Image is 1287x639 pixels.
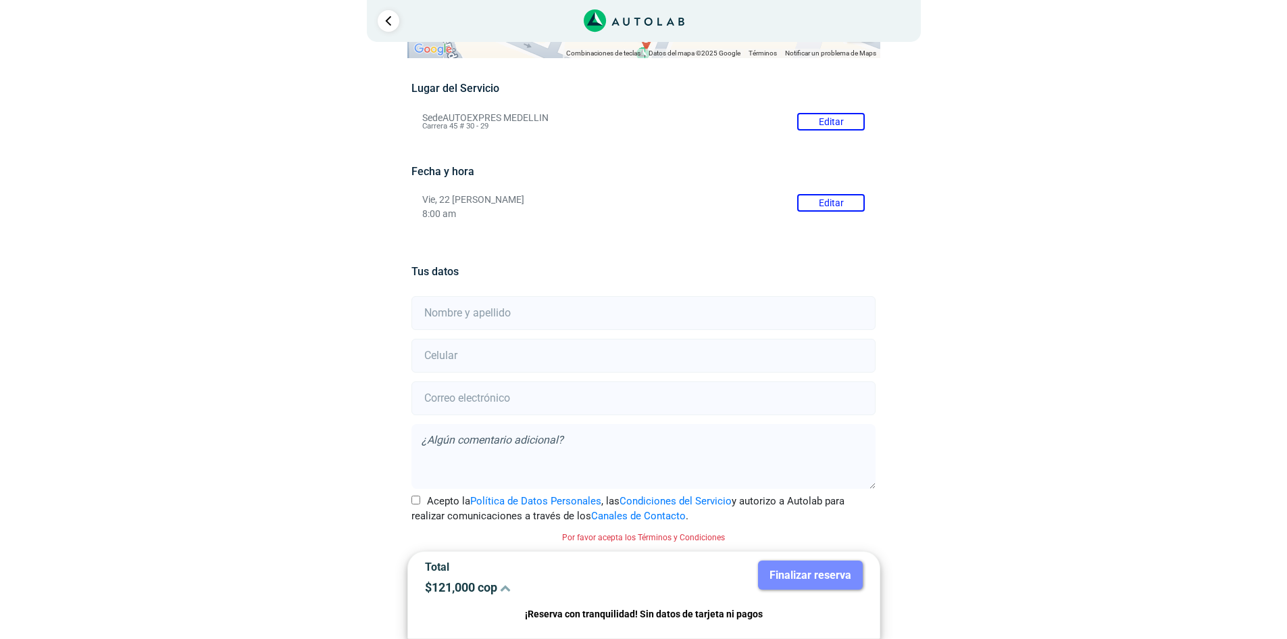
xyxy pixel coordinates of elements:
[643,35,649,47] span: b
[422,208,865,220] p: 8:00 am
[378,10,399,32] a: Ir al paso anterior
[411,296,876,330] input: Nombre y apellido
[758,561,863,590] button: Finalizar reserva
[425,580,634,594] p: $ 121,000 cop
[749,49,777,57] a: Términos
[411,339,876,373] input: Celular
[411,494,876,524] label: Acepto la , las y autorizo a Autolab para realizar comunicaciones a través de los .
[620,495,732,507] a: Condiciones del Servicio
[591,510,686,522] a: Canales de Contacto
[566,49,640,58] button: Combinaciones de teclas
[411,381,876,415] input: Correo electrónico
[411,265,876,278] h5: Tus datos
[411,165,876,178] h5: Fecha y hora
[411,82,876,95] h5: Lugar del Servicio
[562,533,725,542] small: Por favor acepta los Términos y Condiciones
[422,194,865,206] p: Vie, 22 [PERSON_NAME]
[649,49,740,57] span: Datos del mapa ©2025 Google
[785,49,876,57] a: Notificar un problema de Maps
[797,194,865,212] button: Editar
[411,41,455,58] img: Google
[411,41,455,58] a: Abre esta zona en Google Maps (se abre en una nueva ventana)
[470,495,601,507] a: Política de Datos Personales
[411,496,420,504] input: Acepto laPolítica de Datos Personales, lasCondiciones del Servicioy autorizo a Autolab para reali...
[425,561,634,573] p: Total
[584,14,684,26] a: Link al sitio de autolab
[425,607,863,622] p: ¡Reserva con tranquilidad! Sin datos de tarjeta ni pagos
